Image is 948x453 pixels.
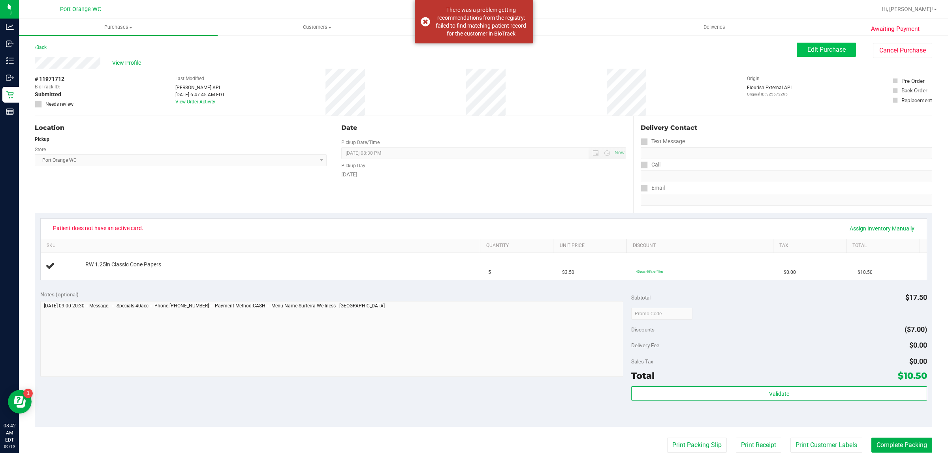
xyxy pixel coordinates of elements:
span: Awaiting Payment [871,24,920,34]
inline-svg: Reports [6,108,14,116]
inline-svg: Analytics [6,23,14,31]
a: Total [852,243,916,249]
label: Last Modified [175,75,204,82]
label: Origin [747,75,760,82]
span: $3.50 [562,269,574,276]
span: $0.00 [909,357,927,365]
span: Notes (optional) [40,291,79,298]
iframe: Resource center [8,390,32,414]
div: Date [341,123,626,133]
p: Original ID: 325573265 [747,91,792,97]
span: BioTrack ID: [35,83,60,90]
label: Email [641,182,665,194]
a: Purchases [19,19,218,36]
span: Port Orange WC [60,6,101,13]
label: Store [35,146,46,153]
inline-svg: Retail [6,91,14,99]
inline-svg: Inbound [6,40,14,48]
span: Submitted [35,90,61,99]
a: Discount [633,243,770,249]
div: There was a problem getting recommendations from the registry: failed to find matching patient re... [434,6,527,37]
span: Deliveries [693,24,736,31]
div: [DATE] 6:47:45 AM EDT [175,91,225,98]
span: $10.50 [858,269,873,276]
span: Validate [769,391,789,397]
button: Print Packing Slip [667,438,727,453]
button: Validate [631,386,927,401]
span: Delivery Fee [631,342,659,348]
span: Discounts [631,322,655,337]
span: Customers [218,24,416,31]
button: Edit Purchase [797,43,856,57]
p: 09/19 [4,444,15,449]
div: Pre-Order [901,77,925,85]
p: 08:42 AM EDT [4,422,15,444]
span: Hi, [PERSON_NAME]! [882,6,933,12]
span: - [62,83,63,90]
button: Complete Packing [871,438,932,453]
span: ($7.00) [905,325,927,333]
span: $0.00 [909,341,927,349]
span: Edit Purchase [807,46,846,53]
a: Tax [779,243,843,249]
div: [DATE] [341,170,626,179]
label: Pickup Day [341,162,365,169]
span: Total [631,370,655,381]
inline-svg: Outbound [6,74,14,82]
span: # 11971712 [35,75,64,83]
span: RW 1.25in Classic Cone Papers [85,261,161,268]
a: Deliveries [615,19,814,36]
a: SKU [47,243,477,249]
div: Delivery Contact [641,123,932,133]
div: Location [35,123,327,133]
span: Subtotal [631,294,651,301]
a: Unit Price [560,243,624,249]
div: Flourish External API [747,84,792,97]
button: Print Customer Labels [790,438,862,453]
a: Back [35,45,47,50]
a: Assign Inventory Manually [845,222,920,235]
input: Format: (999) 999-9999 [641,147,932,159]
div: Replacement [901,96,932,104]
span: 40acc: 40% off line [636,270,663,273]
a: Customers [218,19,416,36]
strong: Pickup [35,137,49,142]
button: Print Receipt [736,438,781,453]
a: Quantity [486,243,550,249]
span: Patient does not have an active card. [48,222,149,234]
a: View Order Activity [175,99,215,105]
span: Purchases [19,24,218,31]
div: [PERSON_NAME] API [175,84,225,91]
label: Call [641,159,660,170]
span: $17.50 [905,293,927,301]
span: $0.00 [784,269,796,276]
span: $10.50 [898,370,927,381]
span: View Profile [112,59,144,67]
span: Sales Tax [631,358,653,365]
div: Back Order [901,86,927,94]
span: 5 [488,269,491,276]
input: Promo Code [631,308,692,320]
label: Text Message [641,136,685,147]
input: Format: (999) 999-9999 [641,170,932,182]
span: Needs review [45,101,73,108]
inline-svg: Inventory [6,57,14,65]
label: Pickup Date/Time [341,139,380,146]
button: Cancel Purchase [873,43,932,58]
iframe: Resource center unread badge [23,389,33,398]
